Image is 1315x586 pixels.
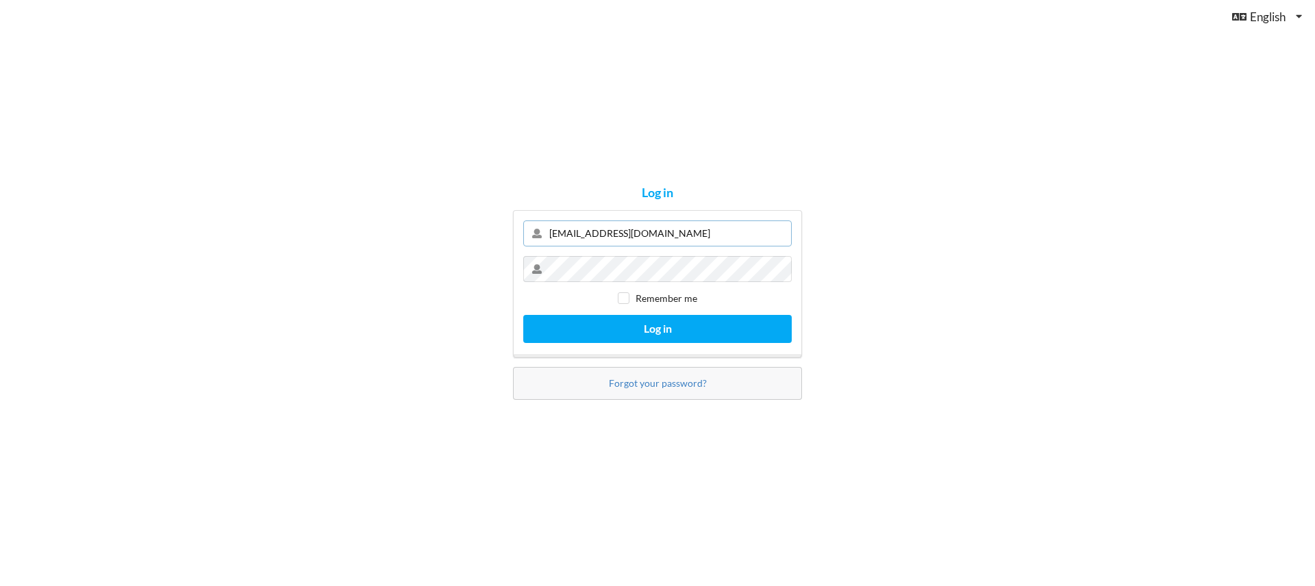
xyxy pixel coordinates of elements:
button: Log in [523,315,792,343]
input: Email [523,220,792,246]
label: Remember me [618,292,697,304]
span: English [1250,11,1286,23]
div: Log in [642,185,673,201]
a: Forgot your password? [609,377,707,389]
